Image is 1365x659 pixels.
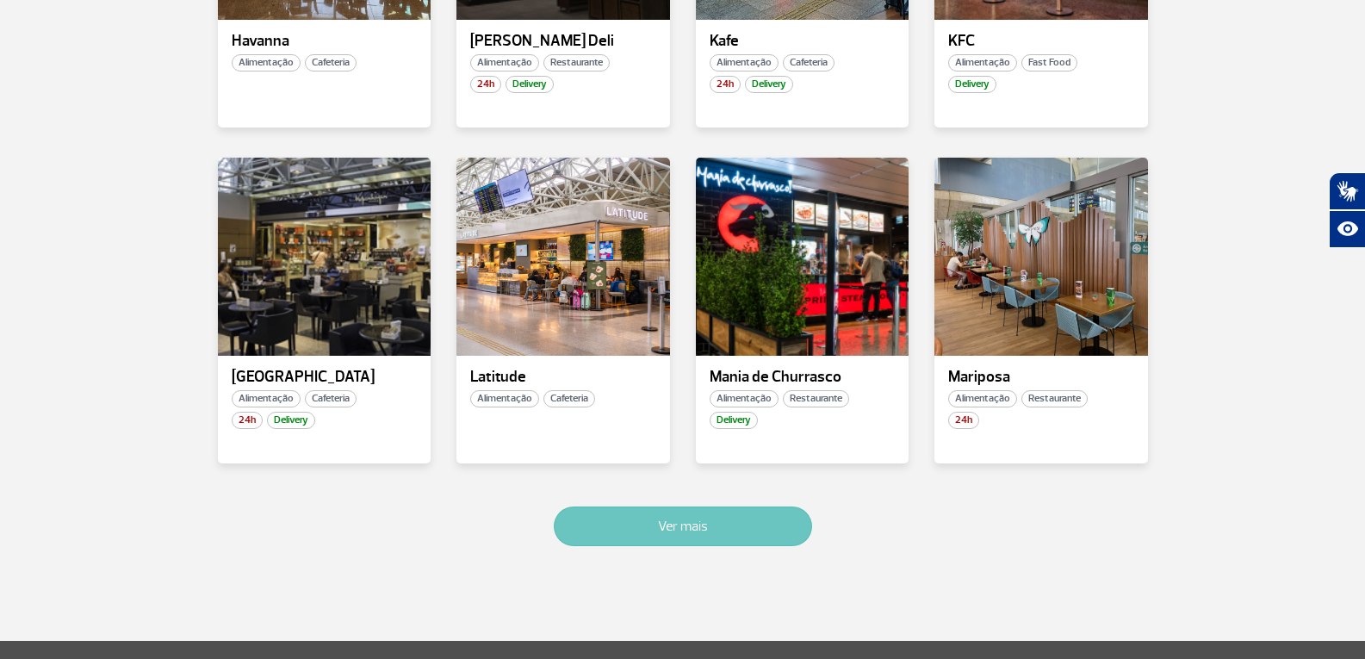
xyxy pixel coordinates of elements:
span: Restaurante [1021,390,1088,407]
span: Cafeteria [305,54,357,71]
span: 24h [710,76,741,93]
span: Delivery [506,76,554,93]
span: Alimentação [948,54,1017,71]
span: Restaurante [783,390,849,407]
p: Havanna [232,33,418,50]
button: Abrir tradutor de língua de sinais. [1329,172,1365,210]
div: Plugin de acessibilidade da Hand Talk. [1329,172,1365,248]
span: Fast Food [1021,54,1077,71]
span: 24h [232,412,263,429]
p: [GEOGRAPHIC_DATA] [232,369,418,386]
span: Alimentação [232,54,301,71]
p: Kafe [710,33,896,50]
span: Alimentação [710,390,779,407]
button: Abrir recursos assistivos. [1329,210,1365,248]
button: Ver mais [554,507,812,546]
span: Alimentação [710,54,779,71]
span: Delivery [267,412,315,429]
span: 24h [948,412,979,429]
span: Alimentação [470,54,539,71]
p: KFC [948,33,1134,50]
p: Latitude [470,369,656,386]
span: Restaurante [543,54,610,71]
span: 24h [470,76,501,93]
span: Delivery [710,412,758,429]
span: Delivery [948,76,996,93]
span: Cafeteria [783,54,835,71]
span: Alimentação [470,390,539,407]
p: Mania de Churrasco [710,369,896,386]
span: Delivery [745,76,793,93]
span: Alimentação [948,390,1017,407]
span: Alimentação [232,390,301,407]
span: Cafeteria [305,390,357,407]
p: Mariposa [948,369,1134,386]
p: [PERSON_NAME] Deli [470,33,656,50]
span: Cafeteria [543,390,595,407]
